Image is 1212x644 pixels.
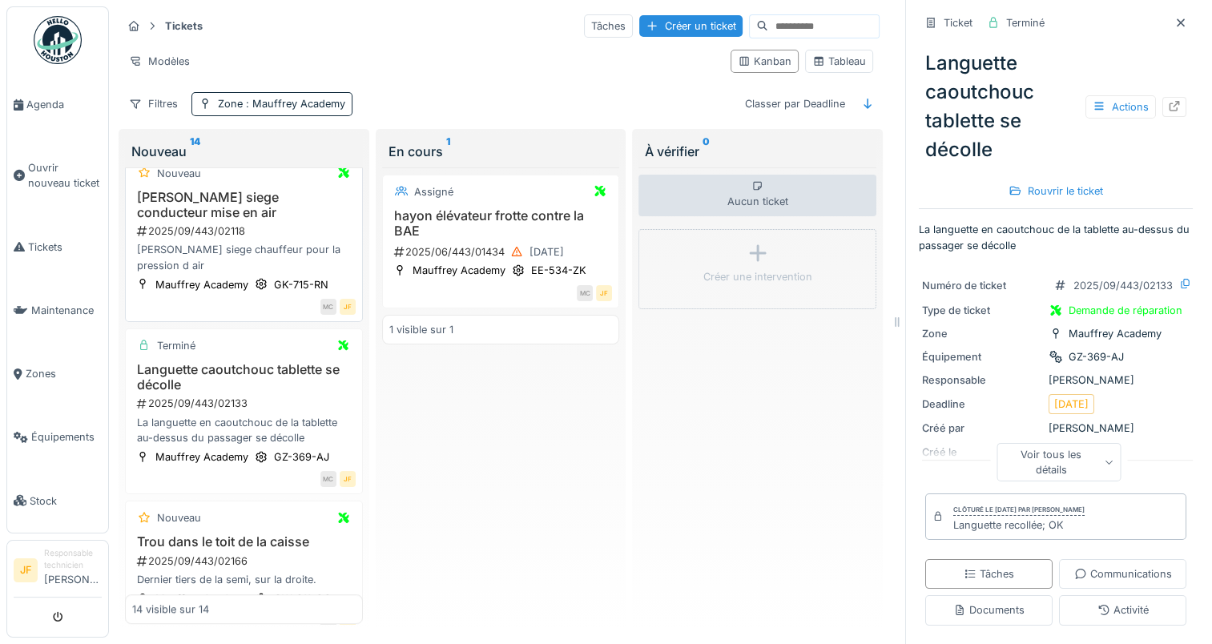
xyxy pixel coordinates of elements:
[320,471,336,487] div: MC
[157,166,201,181] div: Nouveau
[340,299,356,315] div: JF
[414,184,453,199] div: Assigné
[389,142,614,161] div: En cours
[26,366,102,381] span: Zones
[34,16,82,64] img: Badge_color-CXgf-gQk.svg
[944,15,972,30] div: Ticket
[122,50,197,73] div: Modèles
[157,338,195,353] div: Terminé
[7,215,108,279] a: Tickets
[922,326,1042,341] div: Zone
[320,299,336,315] div: MC
[997,442,1121,481] div: Voir tous les détails
[44,547,102,572] div: Responsable technicien
[1074,566,1172,582] div: Communications
[135,553,356,569] div: 2025/09/443/02166
[159,18,209,34] strong: Tickets
[1073,278,1173,293] div: 2025/09/443/02133
[122,92,185,115] div: Filtres
[7,73,108,136] a: Agenda
[155,591,248,606] div: Mauffrey Academy
[132,534,356,549] h3: Trou dans le toit de la caisse
[389,322,453,337] div: 1 visible sur 1
[1054,396,1089,412] div: [DATE]
[638,175,876,216] div: Aucun ticket
[155,449,248,465] div: Mauffrey Academy
[132,602,209,618] div: 14 visible sur 14
[1097,602,1149,618] div: Activité
[393,242,613,262] div: 2025/06/443/01434
[30,493,102,509] span: Stock
[1006,15,1045,30] div: Terminé
[340,471,356,487] div: JF
[14,558,38,582] li: JF
[31,429,102,445] span: Équipements
[218,96,345,111] div: Zone
[919,42,1193,171] div: Languette caoutchouc tablette se décolle
[531,263,586,278] div: EE-534-ZK
[135,396,356,411] div: 2025/09/443/02133
[132,572,356,587] div: Dernier tiers de la semi, sur la droite.
[31,303,102,318] span: Maintenance
[132,362,356,392] h3: Languette caoutchouc tablette se décolle
[922,372,1190,388] div: [PERSON_NAME]
[738,92,852,115] div: Classer par Deadline
[919,222,1193,252] p: La languette en caoutchouc de la tablette au-dessus du passager se décolle
[7,405,108,469] a: Équipements
[812,54,866,69] div: Tableau
[1069,303,1182,318] div: Demande de réparation
[953,517,1085,533] div: Languette recollée; OK
[703,142,710,161] sup: 0
[274,591,332,606] div: GW-911-QQ
[157,510,201,525] div: Nouveau
[922,421,1042,436] div: Créé par
[274,449,329,465] div: GZ-369-AJ
[922,372,1042,388] div: Responsable
[243,98,345,110] span: : Mauffrey Academy
[274,277,328,292] div: GK-715-RN
[1002,180,1109,202] div: Rouvrir le ticket
[190,142,200,161] sup: 14
[645,142,870,161] div: À vérifier
[922,421,1190,436] div: [PERSON_NAME]
[446,142,450,161] sup: 1
[131,142,356,161] div: Nouveau
[132,190,356,220] h3: [PERSON_NAME] siege conducteur mise en air
[738,54,791,69] div: Kanban
[596,285,612,301] div: JF
[413,263,505,278] div: Mauffrey Academy
[1085,95,1156,119] div: Actions
[7,279,108,342] a: Maintenance
[14,547,102,598] a: JF Responsable technicien[PERSON_NAME]
[7,342,108,405] a: Zones
[28,160,102,191] span: Ouvrir nouveau ticket
[922,278,1042,293] div: Numéro de ticket
[529,244,564,260] div: [DATE]
[639,15,743,37] div: Créer un ticket
[132,415,356,445] div: La languette en caoutchouc de la tablette au-dessus du passager se décolle
[7,136,108,215] a: Ouvrir nouveau ticket
[44,547,102,594] li: [PERSON_NAME]
[1069,326,1162,341] div: Mauffrey Academy
[7,469,108,533] a: Stock
[922,396,1042,412] div: Deadline
[953,505,1085,516] div: Clôturé le [DATE] par [PERSON_NAME]
[953,602,1025,618] div: Documents
[584,14,633,38] div: Tâches
[922,303,1042,318] div: Type de ticket
[155,277,248,292] div: Mauffrey Academy
[132,242,356,272] div: [PERSON_NAME] siege chauffeur pour la pression d air
[577,285,593,301] div: MC
[28,239,102,255] span: Tickets
[26,97,102,112] span: Agenda
[135,223,356,239] div: 2025/09/443/02118
[964,566,1014,582] div: Tâches
[922,349,1042,364] div: Équipement
[389,208,613,239] h3: hayon élévateur frotte contre la BAE
[703,269,812,284] div: Créer une intervention
[1069,349,1124,364] div: GZ-369-AJ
